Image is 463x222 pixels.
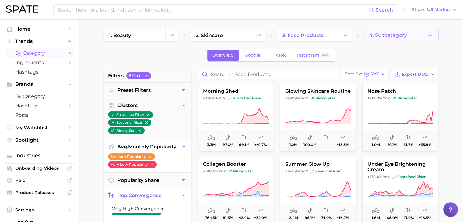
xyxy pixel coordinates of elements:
button: pop.convergence [104,188,191,203]
span: 100.0% [303,143,316,147]
a: Product Releases [5,188,74,197]
a: Google [240,50,266,61]
span: seasonal riser [310,169,342,174]
abbr: average [117,144,128,150]
span: Trends [15,39,64,44]
span: morning shed [198,88,274,94]
span: 97.0% [222,143,233,147]
button: Change Category [252,29,265,41]
span: filters [108,72,124,79]
a: Ingredients [5,58,74,67]
span: sustained riser [392,175,426,179]
span: popularity convergence: Medium Convergence [242,207,247,214]
a: Help [5,176,74,185]
img: rising star [392,96,396,100]
img: seasonal riser [111,121,114,124]
span: Home [15,26,64,32]
span: summer glow up [280,161,356,167]
span: +214.0% [367,96,382,100]
button: 5Filters [126,72,151,79]
a: by Category [5,92,74,101]
span: 68.0% [386,216,398,220]
span: Hashtags [15,103,64,109]
span: rising star [392,96,417,101]
span: 2. skincare [196,33,223,38]
a: 1. beauty [104,29,165,41]
span: Export Data [402,72,429,77]
span: +32.0% [254,216,267,220]
span: 2.4m [289,216,298,220]
span: popularity convergence: High Convergence [406,207,411,214]
span: popularity predicted growth: Uncertain [340,134,345,141]
span: 42.4% [239,216,250,220]
span: +41.7% [254,143,267,147]
span: Google [245,53,261,58]
span: +144.9% [285,169,300,173]
span: nose patch [363,88,438,94]
span: average monthly popularity: Medium Popularity [289,134,297,141]
button: rising star [108,127,145,134]
span: Brands [15,82,64,87]
span: popularity share: TikTok [225,207,230,214]
span: Industries [15,153,64,158]
span: Product Releases [15,190,64,195]
span: Spotlight [15,137,64,143]
button: popularity share [104,173,191,188]
span: YoY [301,96,308,101]
button: Clusters [104,98,191,113]
span: 3. face products [282,33,324,38]
span: 4. Subcategory [369,33,407,38]
a: 3. face products [277,29,339,41]
span: glowing skincare routine [280,88,356,94]
span: popularity share [117,177,159,183]
span: average monthly popularity: Medium Popularity [207,134,215,141]
a: InstagramBeta [292,50,335,61]
span: popularity share: TikTok [307,207,312,214]
span: rising star [310,96,335,101]
span: 71.0% [403,216,413,220]
span: popularity predicted growth: Likely [423,134,427,141]
span: YoY [301,169,308,174]
span: +16.3% [419,216,431,220]
span: +180.4% [203,169,218,173]
span: Very High Convergence [112,206,173,211]
a: Hashtags [5,101,74,110]
a: Hashtags [5,67,74,77]
button: Change Category [165,29,178,41]
span: Posts [15,112,64,118]
abbr: popularity index [117,193,128,198]
span: YoY [219,169,226,174]
img: sustained riser [111,113,114,116]
button: Change Category [339,29,352,41]
a: 2. skincare [191,29,252,41]
span: by Category [15,50,64,56]
span: average monthly popularity: Medium Popularity [372,134,380,141]
span: Beta [322,53,328,58]
span: popularity share: TikTok [390,207,395,214]
button: Sort ByYoY [342,69,389,79]
span: popularity convergence: Insufficient Data [324,134,329,141]
span: average monthly popularity: Medium Popularity [372,207,380,214]
img: SPATE [6,5,38,13]
span: +138.4% [367,175,382,179]
span: TikTok [272,53,286,58]
span: Ingredients [15,60,64,65]
button: Brands [5,80,74,89]
span: 98.1% [305,216,315,220]
span: 3.3m [207,143,216,147]
span: +297.9% [285,96,300,100]
span: +18.5% [337,143,349,147]
button: Medium Popularity [108,153,155,160]
button: seasonal riser [108,119,151,126]
button: Export Data [391,69,439,79]
button: avg.monthly popularity [104,139,191,154]
span: popularity convergence: High Convergence [242,134,247,141]
img: sustained riser [392,175,396,179]
a: Posts [5,110,74,120]
span: +318.4% [203,96,218,100]
img: sustained riser [228,96,232,100]
span: popularity share: TikTok [390,134,395,141]
span: convergence [117,193,162,198]
span: YoY [219,96,226,101]
a: Onboarding Videos [5,164,74,173]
